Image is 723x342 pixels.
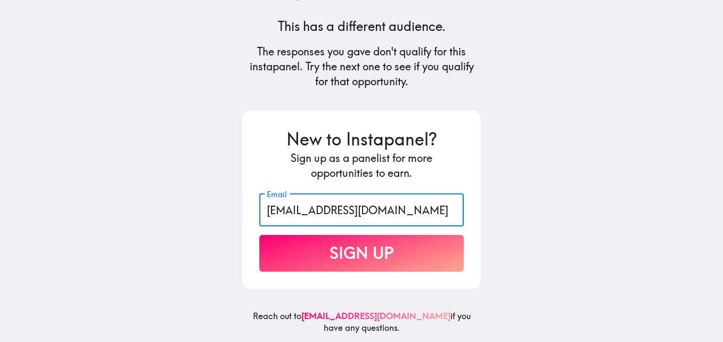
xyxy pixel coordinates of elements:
[278,18,446,36] h4: This has a different audience.
[267,189,287,200] label: Email
[242,44,481,89] h5: The responses you gave don't qualify for this instapanel. Try the next one to see if you qualify ...
[301,311,450,321] a: [EMAIL_ADDRESS][DOMAIN_NAME]
[259,151,464,181] h5: Sign up as a panelist for more opportunities to earn.
[259,127,464,151] h3: New to Instapanel?
[259,235,464,272] button: Sign Up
